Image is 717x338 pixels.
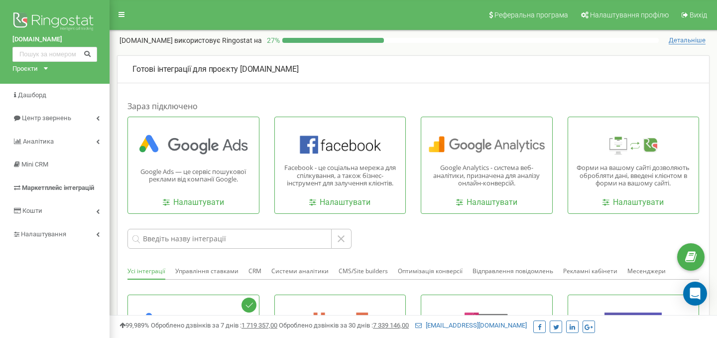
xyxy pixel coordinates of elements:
button: Відправлення повідомлень [473,264,553,279]
u: 7 339 146,00 [373,322,409,329]
span: Mini CRM [21,161,48,168]
button: Оптимізація конверсії [398,264,463,279]
span: Оброблено дзвінків за 7 днів : [151,322,277,329]
span: Маркетплейс інтеграцій [22,184,94,191]
div: Open Intercom Messenger [683,282,707,306]
p: Facebook - це соціальна мережа для спілкування, а також бізнес-інструмент для залучення клієнтів. [282,164,398,187]
p: Форми на вашому сайті дозволяють обробляти дані, введені клієнтом в форми на вашому сайті. [576,164,692,187]
span: Кошти [22,207,42,214]
a: Налаштувати [456,197,517,208]
span: Оброблено дзвінків за 30 днів : [279,322,409,329]
span: Детальніше [669,36,706,44]
button: Системи аналітики [271,264,329,279]
button: Управління ставками [175,264,239,279]
button: CRM [248,264,261,279]
p: [DOMAIN_NAME] [132,64,694,75]
button: Месенджери [627,264,666,279]
span: Дашборд [18,91,46,99]
span: Вихід [690,11,707,19]
span: Налаштування [21,230,66,238]
span: Налаштування профілю [590,11,669,19]
button: CMS/Site builders [339,264,388,279]
span: Центр звернень [22,114,71,122]
a: Налаштувати [163,197,224,208]
span: 99,989% [119,322,149,329]
img: Ringostat logo [12,10,97,35]
button: Рекламні кабінети [563,264,617,279]
h1: Зараз підключено [127,101,699,112]
a: Налаштувати [309,197,370,208]
span: Аналiтика [23,138,54,145]
u: 1 719 357,00 [241,322,277,329]
button: Усі інтеграції [127,264,165,280]
span: Реферальна програма [494,11,568,19]
p: 27 % [262,35,282,45]
div: Проєкти [12,64,38,74]
input: Введіть назву інтеграції [127,229,332,249]
span: Готові інтеграції для проєкту [132,64,238,74]
a: [EMAIL_ADDRESS][DOMAIN_NAME] [415,322,527,329]
p: [DOMAIN_NAME] [119,35,262,45]
p: Google Ads — це сервіс пошукової реклами від компанії Google. [135,168,251,183]
a: Налаштувати [602,197,664,208]
span: використовує Ringostat на [174,36,262,44]
a: [DOMAIN_NAME] [12,35,97,44]
p: Google Analytics - система веб-аналітики, призначена для аналізу онлайн-конверсій. [429,164,545,187]
input: Пошук за номером [12,47,97,62]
